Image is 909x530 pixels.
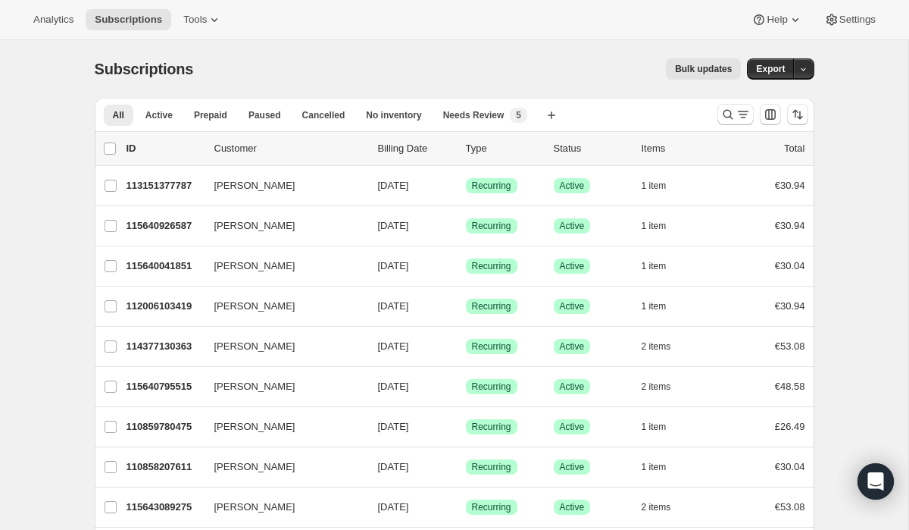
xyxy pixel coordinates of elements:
button: 1 item [642,456,683,478]
span: [DATE] [378,501,409,513]
p: Billing Date [378,141,454,156]
button: 1 item [642,296,683,317]
span: 1 item [642,421,667,433]
span: Bulk updates [675,63,732,75]
button: Bulk updates [666,58,741,80]
span: 1 item [642,180,667,192]
span: [PERSON_NAME] [214,178,295,193]
span: [DATE] [378,300,409,312]
div: Open Intercom Messenger [857,463,894,500]
span: [PERSON_NAME] [214,339,295,354]
span: All [113,109,124,121]
span: [PERSON_NAME] [214,218,295,234]
span: Settings [839,14,876,26]
div: 115643089275[PERSON_NAME][DATE]SuccessRecurringSuccessActive2 items€53.08 [127,497,805,518]
span: €30.04 [775,461,805,472]
p: 110858207611 [127,459,202,475]
p: 115640041851 [127,259,202,274]
span: Needs Review [443,109,504,121]
span: 1 item [642,220,667,232]
button: Export [747,58,794,80]
span: Export [756,63,785,75]
span: Recurring [472,300,511,312]
span: [PERSON_NAME] [214,419,295,434]
span: [PERSON_NAME] [214,259,295,274]
button: Settings [815,9,885,30]
span: Active [560,461,585,473]
span: [DATE] [378,461,409,472]
span: Recurring [472,501,511,513]
span: Recurring [472,340,511,353]
span: [DATE] [378,381,409,392]
p: 112006103419 [127,299,202,314]
span: [PERSON_NAME] [214,459,295,475]
button: [PERSON_NAME] [205,375,357,399]
span: Subscriptions [95,14,162,26]
p: 115643089275 [127,500,202,515]
p: 110859780475 [127,419,202,434]
button: 2 items [642,376,688,397]
button: 2 items [642,497,688,518]
button: 1 item [642,215,683,237]
span: [DATE] [378,220,409,231]
span: 1 item [642,260,667,272]
span: [PERSON_NAME] [214,500,295,515]
span: [DATE] [378,421,409,432]
span: 2 items [642,501,671,513]
div: 110859780475[PERSON_NAME][DATE]SuccessRecurringSuccessActive1 item£26.49 [127,416,805,437]
div: 115640926587[PERSON_NAME][DATE]SuccessRecurringSuccessActive1 item€30.94 [127,215,805,237]
span: €48.58 [775,381,805,392]
span: Active [560,501,585,513]
span: Active [560,300,585,312]
span: Recurring [472,260,511,272]
span: Subscriptions [95,61,194,77]
div: 112006103419[PERSON_NAME][DATE]SuccessRecurringSuccessActive1 item€30.94 [127,296,805,317]
p: Total [784,141,804,156]
span: €30.94 [775,300,805,312]
div: Items [642,141,717,156]
span: [DATE] [378,340,409,352]
span: €30.94 [775,180,805,191]
span: Active [560,260,585,272]
span: €30.94 [775,220,805,231]
button: [PERSON_NAME] [205,294,357,318]
span: 2 items [642,381,671,393]
span: €53.08 [775,340,805,352]
button: [PERSON_NAME] [205,334,357,359]
span: Active [145,109,173,121]
span: [PERSON_NAME] [214,299,295,314]
button: 2 items [642,336,688,357]
span: No inventory [366,109,421,121]
p: 114377130363 [127,339,202,354]
span: Analytics [33,14,73,26]
span: 2 items [642,340,671,353]
span: Active [560,381,585,393]
div: 110858207611[PERSON_NAME][DATE]SuccessRecurringSuccessActive1 item€30.04 [127,456,805,478]
span: [DATE] [378,260,409,271]
span: Active [560,180,585,192]
button: Search and filter results [717,104,754,125]
span: Active [560,340,585,353]
span: £26.49 [775,421,805,432]
span: [DATE] [378,180,409,191]
p: Customer [214,141,366,156]
button: Sort the results [787,104,808,125]
span: Cancelled [302,109,345,121]
button: [PERSON_NAME] [205,174,357,198]
span: Recurring [472,461,511,473]
p: 115640926587 [127,218,202,234]
span: €53.08 [775,501,805,513]
div: 115640795515[PERSON_NAME][DATE]SuccessRecurringSuccessActive2 items€48.58 [127,376,805,397]
button: [PERSON_NAME] [205,495,357,519]
button: Create new view [539,105,564,126]
button: 1 item [642,256,683,277]
span: €30.04 [775,260,805,271]
button: [PERSON_NAME] [205,254,357,278]
div: 113151377787[PERSON_NAME][DATE]SuccessRecurringSuccessActive1 item€30.94 [127,175,805,196]
span: 1 item [642,461,667,473]
button: [PERSON_NAME] [205,214,357,238]
div: IDCustomerBilling DateTypeStatusItemsTotal [127,141,805,156]
div: 115640041851[PERSON_NAME][DATE]SuccessRecurringSuccessActive1 item€30.04 [127,256,805,277]
button: [PERSON_NAME] [205,415,357,439]
span: Recurring [472,220,511,232]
